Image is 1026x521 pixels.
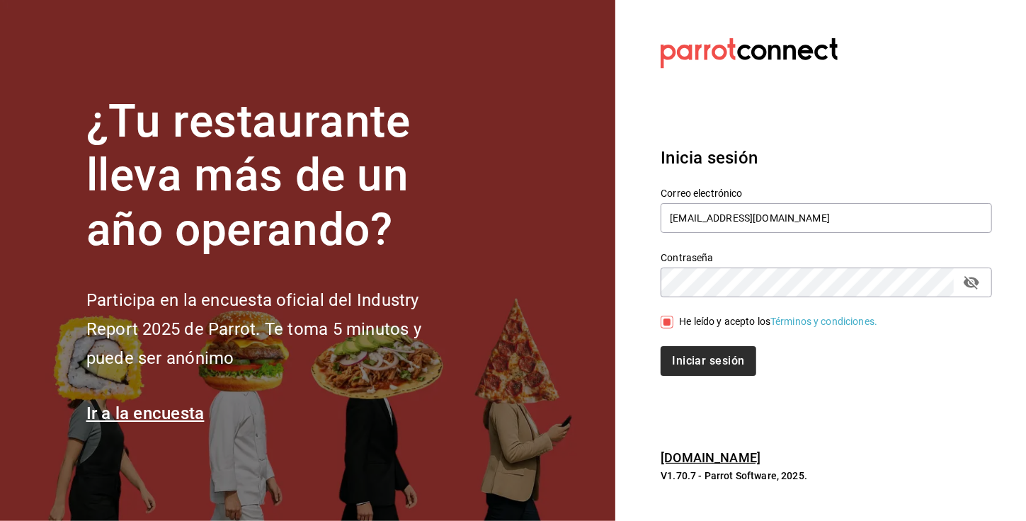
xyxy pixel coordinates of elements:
label: Correo electrónico [661,188,992,198]
button: Iniciar sesión [661,346,756,376]
a: [DOMAIN_NAME] [661,450,760,465]
a: Términos y condiciones. [770,316,877,327]
input: Ingresa tu correo electrónico [661,203,992,233]
button: passwordField [959,270,984,294]
label: Contraseña [661,253,992,263]
h2: Participa en la encuesta oficial del Industry Report 2025 de Parrot. Te toma 5 minutos y puede se... [86,286,469,372]
h3: Inicia sesión [661,145,992,171]
p: V1.70.7 - Parrot Software, 2025. [661,469,992,483]
a: Ir a la encuesta [86,403,205,423]
h1: ¿Tu restaurante lleva más de un año operando? [86,95,469,258]
div: He leído y acepto los [679,314,877,329]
